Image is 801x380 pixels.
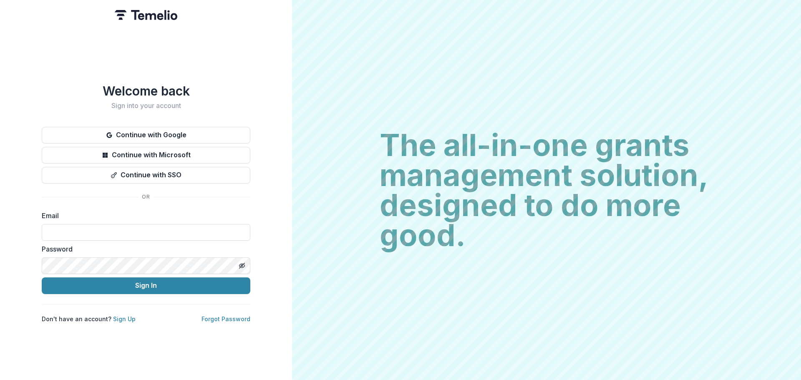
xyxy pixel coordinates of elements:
img: Temelio [115,10,177,20]
p: Don't have an account? [42,315,136,323]
a: Sign Up [113,315,136,322]
button: Toggle password visibility [235,259,249,272]
h1: Welcome back [42,83,250,98]
label: Password [42,244,245,254]
button: Continue with Google [42,127,250,143]
button: Continue with Microsoft [42,147,250,164]
a: Forgot Password [202,315,250,322]
h2: Sign into your account [42,102,250,110]
label: Email [42,211,245,221]
button: Sign In [42,277,250,294]
button: Continue with SSO [42,167,250,184]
